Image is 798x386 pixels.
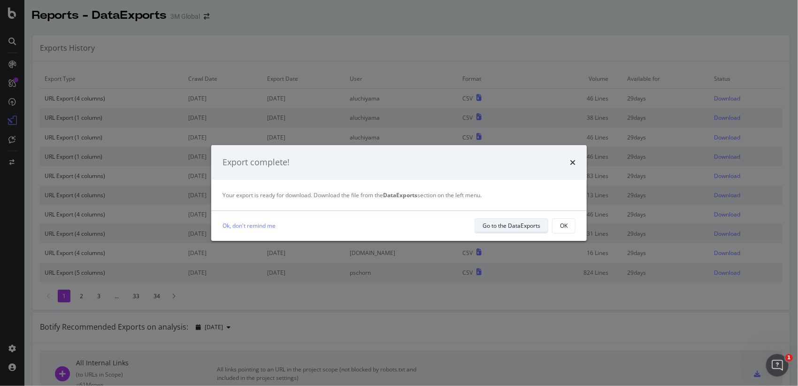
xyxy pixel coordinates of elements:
strong: DataExports [383,191,417,199]
button: OK [552,218,575,233]
span: 1 [785,354,793,362]
div: OK [560,222,568,230]
div: Your export is ready for download. Download the file from the [223,191,575,199]
a: Ok, don't remind me [223,221,276,231]
div: Export complete! [223,156,290,169]
div: Go to the DataExports [483,222,540,230]
div: modal [211,145,587,241]
span: section on the left menu. [383,191,482,199]
iframe: Intercom live chat [766,354,789,377]
div: times [570,156,575,169]
button: Go to the DataExports [475,218,548,233]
